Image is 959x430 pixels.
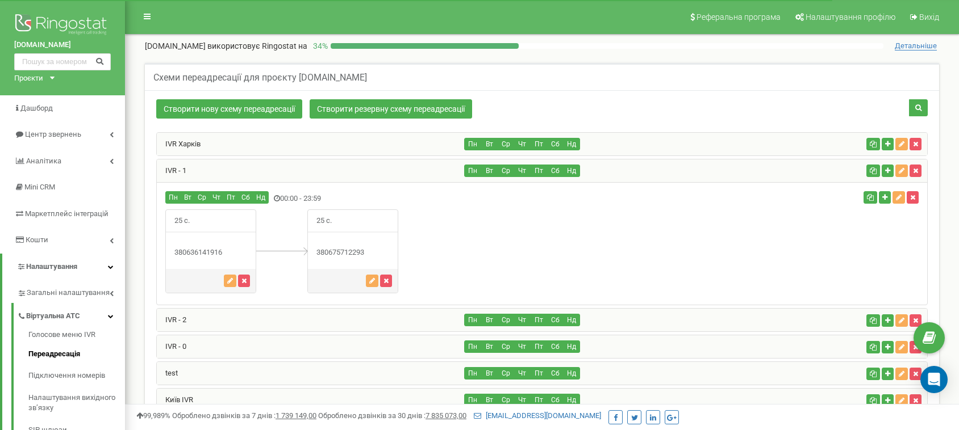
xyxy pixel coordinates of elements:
a: test [157,369,178,377]
span: Кошти [26,235,48,244]
span: Аналiтика [26,157,61,165]
button: Сб [238,191,253,204]
button: Пошук схеми переадресації [909,99,928,116]
span: Загальні налаштування [27,288,110,298]
button: Ср [497,340,514,353]
button: Пн [464,138,481,150]
a: IVR - 1 [157,166,186,175]
button: Вт [481,138,498,150]
button: Пт [530,394,547,406]
span: Маркетплейс інтеграцій [25,209,109,218]
a: Голосове меню IVR [28,330,125,343]
span: Реферальна програма [697,12,781,22]
button: Пт [530,367,547,380]
span: Дашборд [20,104,53,112]
button: Чт [209,191,224,204]
a: IVR Харків [157,140,201,148]
u: 7 835 073,00 [426,411,466,420]
span: Детальніше [895,41,937,50]
button: Нд [563,367,580,380]
button: Ср [497,314,514,326]
button: Вт [481,394,498,406]
span: Вихід [919,12,939,22]
button: Сб [547,367,564,380]
button: Сб [547,314,564,326]
button: Чт [514,340,531,353]
a: Підключення номерів [28,365,125,387]
a: Переадресація [28,343,125,365]
span: Оброблено дзвінків за 30 днів : [318,411,466,420]
button: Пт [223,191,239,204]
a: Київ IVR [157,395,193,404]
button: Вт [181,191,195,204]
p: [DOMAIN_NAME] [145,40,307,52]
span: 99,989% [136,411,170,420]
span: Mini CRM [24,183,55,191]
span: Центр звернень [25,130,81,138]
a: [EMAIL_ADDRESS][DOMAIN_NAME] [474,411,601,420]
button: Ср [497,165,514,177]
button: Пн [464,367,481,380]
a: Віртуальна АТС [17,303,125,326]
button: Нд [563,394,580,406]
button: Пн [464,165,481,177]
span: 25 с. [308,210,340,232]
button: Вт [481,165,498,177]
button: Чт [514,165,531,177]
a: Створити нову схему переадресації [156,99,302,119]
button: Нд [563,340,580,353]
button: Сб [547,165,564,177]
button: Нд [253,191,269,204]
div: Проєкти [14,73,43,84]
button: Пн [464,394,481,406]
span: Оброблено дзвінків за 7 днів : [172,411,316,420]
img: Ringostat logo [14,11,111,40]
div: Open Intercom Messenger [920,366,948,393]
div: 00:00 - 23:59 [157,191,670,206]
button: Пт [530,165,547,177]
span: Налаштування [26,262,77,271]
button: Вт [481,314,498,326]
button: Чт [514,367,531,380]
button: Пт [530,314,547,326]
u: 1 739 149,00 [276,411,316,420]
span: використовує Ringostat на [207,41,307,50]
button: Ср [194,191,210,204]
button: Ср [497,138,514,150]
span: Налаштування профілю [806,12,895,22]
button: Ср [497,367,514,380]
span: Віртуальна АТС [26,311,80,322]
h5: Схеми переадресації для проєкту [DOMAIN_NAME] [153,73,367,83]
a: [DOMAIN_NAME] [14,40,111,50]
a: IVR - 0 [157,342,186,351]
a: IVR - 2 [157,315,186,324]
button: Пт [530,340,547,353]
div: 380675712293 [308,247,398,258]
input: Пошук за номером [14,53,111,70]
button: Вт [481,340,498,353]
span: 25 с. [166,210,198,232]
a: Налаштування [2,254,125,280]
button: Чт [514,394,531,406]
button: Нд [563,165,580,177]
button: Нд [563,138,580,150]
button: Ср [497,394,514,406]
button: Сб [547,340,564,353]
button: Пн [464,314,481,326]
button: Сб [547,138,564,150]
div: 380636141916 [166,247,256,258]
button: Чт [514,314,531,326]
button: Пн [165,191,181,204]
button: Сб [547,394,564,406]
a: Загальні налаштування [17,280,125,303]
button: Пн [464,340,481,353]
a: Налаштування вихідного зв’язку [28,387,125,419]
a: Створити резервну схему переадресації [310,99,472,119]
button: Пт [530,138,547,150]
button: Чт [514,138,531,150]
button: Нд [563,314,580,326]
button: Вт [481,367,498,380]
p: 34 % [307,40,331,52]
